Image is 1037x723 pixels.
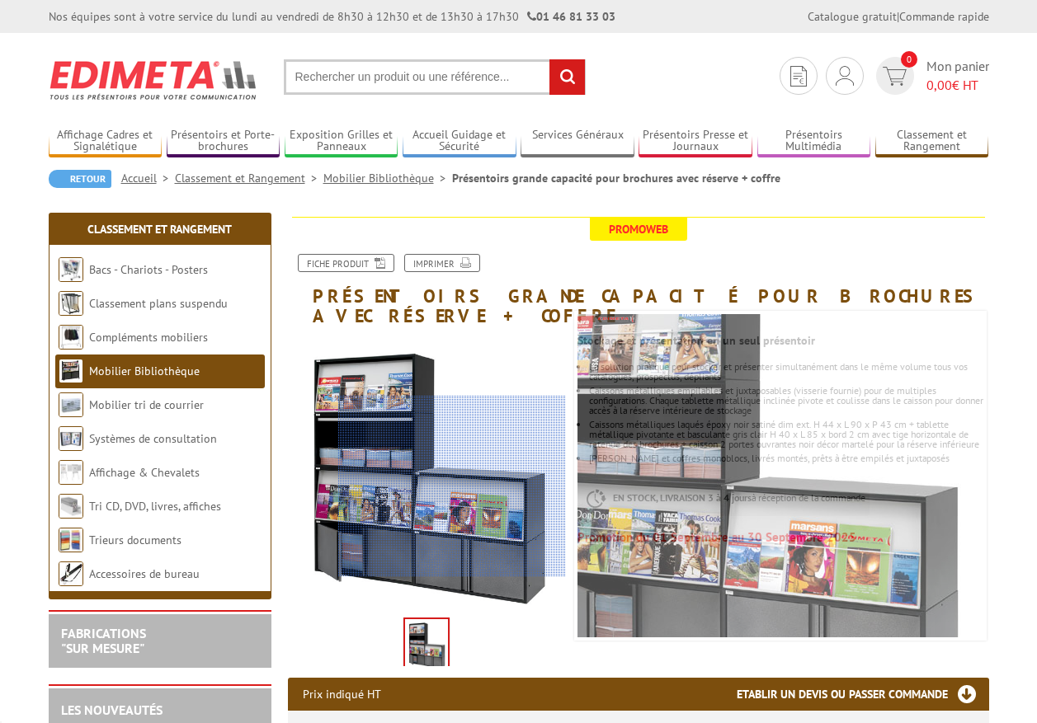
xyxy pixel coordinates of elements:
img: Accessoires de bureau [59,561,83,586]
a: Mobilier tri de courrier [89,397,204,412]
input: Rechercher un produit ou une référence... [284,59,586,95]
a: Affichage Cadres et Signalétique [49,128,163,155]
a: Tri CD, DVD, livres, affiches [89,499,221,514]
a: Présentoirs et Porte-brochures [167,128,280,155]
span: 0 [901,51,917,68]
img: Edimeta [49,49,259,110]
img: Tri CD, DVD, livres, affiches [59,494,83,519]
img: Classement plans suspendu [59,291,83,316]
img: devis rapide [883,67,907,86]
a: Systèmes de consultation [89,431,217,446]
a: Accessoires de bureau [89,566,200,581]
img: Mobilier Bibliothèque [59,359,83,383]
h3: Etablir un devis ou passer commande [737,678,989,711]
a: FABRICATIONS"Sur Mesure" [61,625,146,656]
img: Systèmes de consultation [59,426,83,451]
img: Mobilier tri de courrier [59,392,83,417]
a: Mobilier Bibliothèque [323,171,452,185]
div: Nos équipes sont à votre service du lundi au vendredi de 8h30 à 12h30 et de 13h30 à 17h30 [49,8,615,25]
a: Accueil Guidage et Sécurité [403,128,516,155]
span: Mon panier [926,57,989,95]
div: | [808,8,989,25]
a: Exposition Grilles et Panneaux [285,128,398,155]
a: Services Généraux [521,128,634,155]
a: Classement et Rangement [175,171,323,185]
img: Affichage & Chevalets [59,460,83,485]
span: 0,00 [926,77,952,93]
a: Classement et Rangement [87,222,232,237]
a: Affichage & Chevalets [89,465,200,480]
a: LES NOUVEAUTÉS [61,702,163,718]
a: Commande rapide [899,9,989,24]
a: Classement et Rangement [875,128,989,155]
a: Imprimer [404,254,480,272]
input: rechercher [549,59,585,95]
a: Présentoirs Multimédia [757,128,871,155]
strong: 01 46 81 33 03 [527,9,615,24]
img: devis rapide [836,66,854,86]
img: devis rapide [790,66,807,87]
p: Prix indiqué HT [303,678,381,711]
a: Retour [49,170,111,188]
a: Classement plans suspendu [89,296,228,311]
a: Trieurs documents [89,533,181,547]
img: presentoirs_multifonctions_291101_1.jpg [405,619,448,670]
a: Bacs - Chariots - Posters [89,262,208,277]
a: Accueil [121,171,175,185]
img: Bacs - Chariots - Posters [59,257,83,282]
a: Présentoirs Presse et Journaux [639,128,752,155]
a: Catalogue gratuit [808,9,897,24]
a: Compléments mobiliers [89,330,208,345]
a: Mobilier Bibliothèque [89,364,200,378]
img: Compléments mobiliers [59,325,83,350]
img: Trieurs documents [59,528,83,552]
a: Fiche produit [298,254,394,272]
li: Présentoirs grande capacité pour brochures avec réserve + coffre [452,170,780,186]
span: € HT [926,76,989,95]
span: Promoweb [590,218,687,241]
a: devis rapide 0 Mon panier 0,00€ HT [872,57,989,95]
